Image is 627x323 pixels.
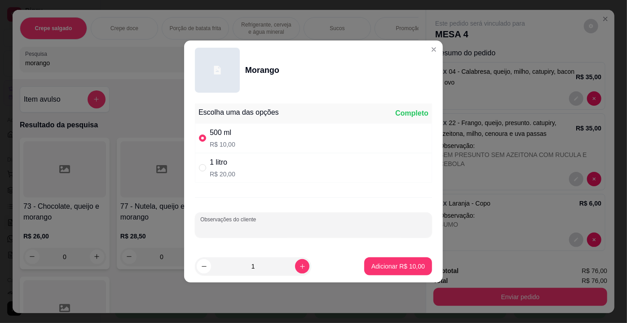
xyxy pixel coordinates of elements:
div: Completo [395,108,428,119]
p: R$ 10,00 [210,140,235,149]
label: Observações do cliente [200,215,259,223]
p: Adicionar R$ 10,00 [371,262,425,271]
div: 1 litro [210,157,235,168]
div: Escolha uma das opções [199,107,279,118]
div: Morango [245,64,279,76]
input: Observações do cliente [200,224,427,233]
button: Close [427,42,441,57]
button: decrease-product-quantity [197,259,211,274]
button: Adicionar R$ 10,00 [364,257,432,275]
p: R$ 20,00 [210,170,235,179]
div: 500 ml [210,127,235,138]
button: increase-product-quantity [295,259,309,274]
